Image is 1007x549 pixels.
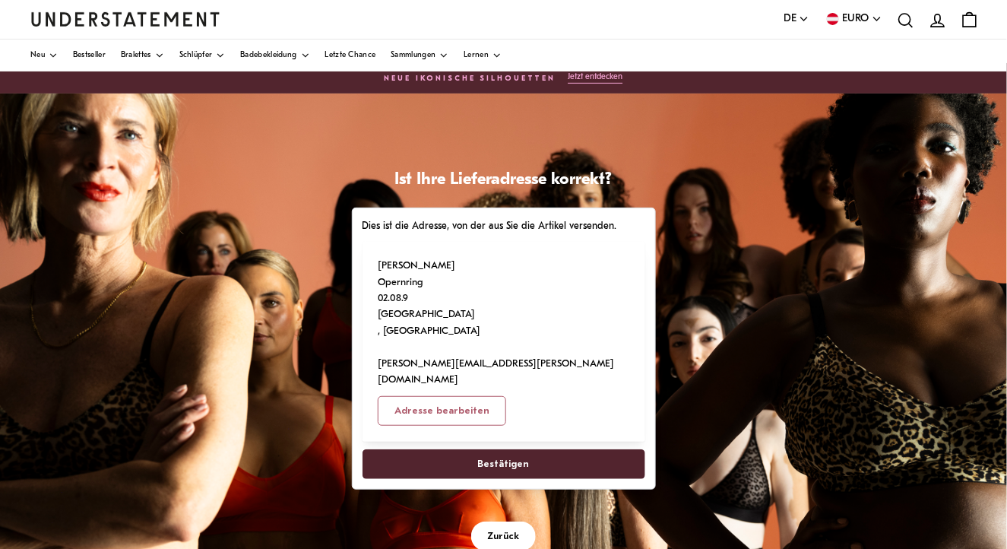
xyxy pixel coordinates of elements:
[378,396,506,426] button: Adresse bearbeiten
[363,218,645,234] p: Dies ist die Adresse, von der aus Sie die Artikel versenden.
[121,40,164,71] a: Bralettes
[391,40,448,71] a: Sammlungen
[825,11,882,27] button: EURO
[391,52,435,59] span: Sammlungen
[179,40,226,71] a: Schlüpfer
[394,397,489,425] span: Adresse bearbeiten
[325,40,376,71] a: Letzte Chance
[464,52,489,59] span: Lernen
[240,40,309,71] a: Badebekleidung
[30,40,58,71] a: Neu
[179,52,213,59] span: Schlüpfer
[784,11,796,27] span: DE
[784,11,809,27] button: DE
[363,449,645,479] button: Bestätigen
[325,52,376,59] span: Letzte Chance
[464,40,502,71] a: Lernen
[352,170,656,192] h1: Ist Ihre Lieferadresse korrekt?
[240,52,296,59] span: Badebekleidung
[30,52,45,59] span: Neu
[30,12,220,26] a: Understatement Startseite
[843,11,869,27] span: EURO
[15,68,992,89] a: Neue ikonische Silhouetten Jetzt entdecken
[568,72,622,82] p: Jetzt entdecken
[378,261,614,385] font: [PERSON_NAME] Opernring 02.08.9 [GEOGRAPHIC_DATA] , [GEOGRAPHIC_DATA] [PERSON_NAME][EMAIL_ADDRESS...
[73,40,106,71] a: Bestseller
[478,450,530,478] span: Bestätigen
[121,52,151,59] span: Bralettes
[73,52,106,59] span: Bestseller
[385,75,556,84] h6: Neue ikonische Silhouetten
